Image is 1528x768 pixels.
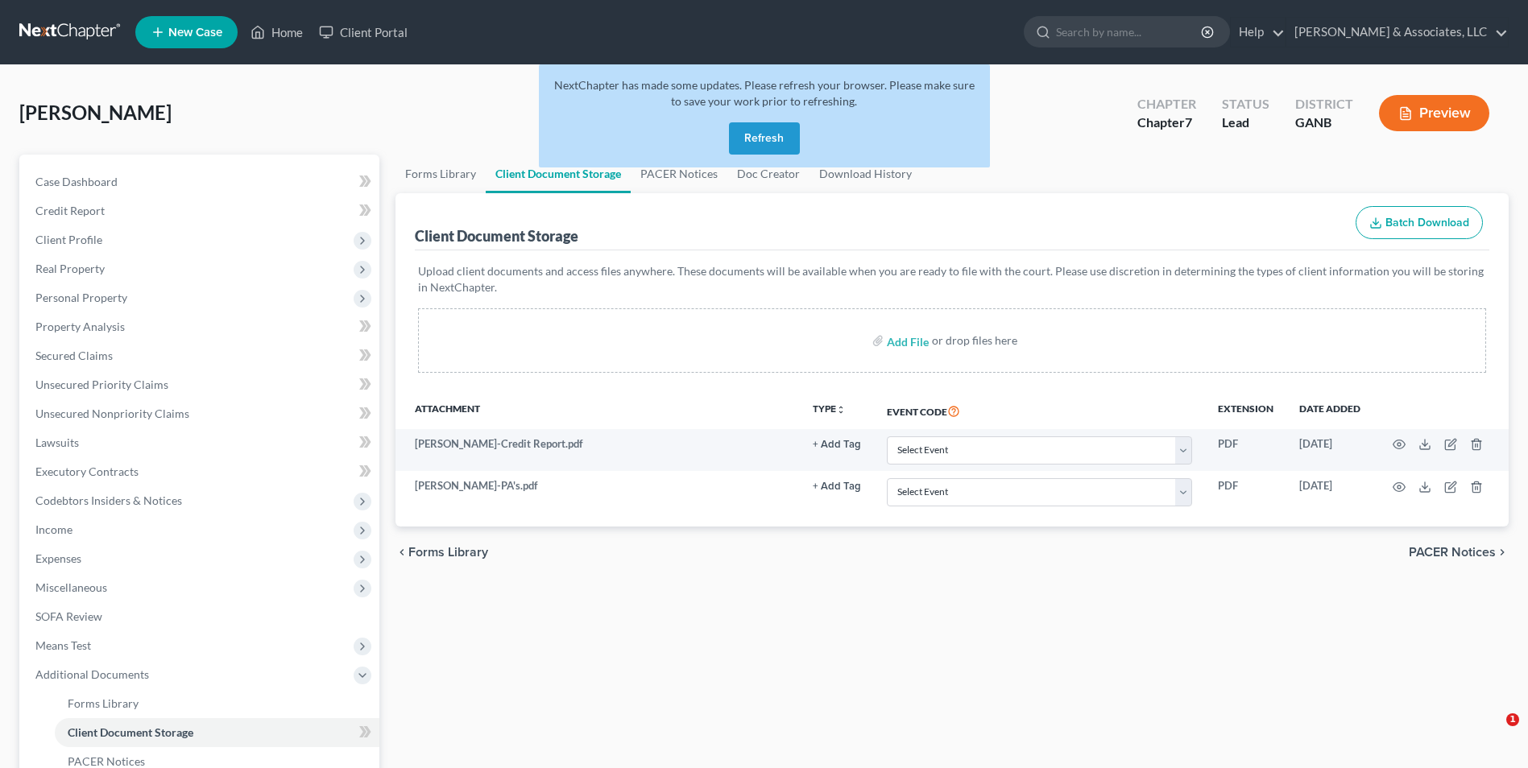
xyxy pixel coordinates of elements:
[35,551,81,565] span: Expenses
[395,155,486,193] a: Forms Library
[1295,114,1353,132] div: GANB
[1496,546,1509,559] i: chevron_right
[1205,471,1286,513] td: PDF
[35,407,189,420] span: Unsecured Nonpriority Claims
[1185,114,1192,130] span: 7
[395,429,799,471] td: [PERSON_NAME]-Credit Report.pdf
[35,233,102,246] span: Client Profile
[23,167,379,196] a: Case Dashboard
[1286,18,1508,47] a: [PERSON_NAME] & Associates, LLC
[23,399,379,428] a: Unsecured Nonpriority Claims
[35,465,139,478] span: Executory Contracts
[35,262,105,275] span: Real Property
[35,667,149,681] span: Additional Documents
[415,226,578,246] div: Client Document Storage
[1286,392,1373,429] th: Date added
[1379,95,1489,131] button: Preview
[68,725,193,739] span: Client Document Storage
[1222,95,1269,114] div: Status
[55,718,379,747] a: Client Document Storage
[35,204,105,217] span: Credit Report
[836,405,846,415] i: unfold_more
[813,478,861,493] a: + Add Tag
[23,428,379,457] a: Lawsuits
[395,546,488,559] button: chevron_left Forms Library
[35,436,79,449] span: Lawsuits
[1473,713,1512,752] iframe: Intercom live chat
[311,18,416,47] a: Client Portal
[35,522,72,536] span: Income
[1506,713,1519,726] span: 1
[35,349,113,362] span: Secured Claims
[35,493,182,507] span: Codebtors Insiders & Notices
[1409,546,1496,559] span: PACER Notices
[486,155,631,193] a: Client Document Storage
[813,436,861,452] a: + Add Tag
[418,263,1486,295] p: Upload client documents and access files anywhere. These documents will be available when you are...
[1231,18,1285,47] a: Help
[35,580,107,594] span: Miscellaneous
[813,404,846,415] button: TYPEunfold_more
[23,341,379,370] a: Secured Claims
[23,602,379,631] a: SOFA Review
[874,392,1205,429] th: Event Code
[23,196,379,225] a: Credit Report
[813,440,861,450] button: + Add Tag
[1205,429,1286,471] td: PDF
[1137,95,1196,114] div: Chapter
[35,609,102,623] span: SOFA Review
[68,754,145,768] span: PACER Notices
[1056,17,1203,47] input: Search by name...
[1137,114,1196,132] div: Chapter
[395,471,799,513] td: [PERSON_NAME]-PA's.pdf
[554,78,975,108] span: NextChapter has made some updates. Please refresh your browser. Please make sure to save your wor...
[242,18,311,47] a: Home
[35,291,127,304] span: Personal Property
[1385,216,1469,229] span: Batch Download
[19,101,172,124] span: [PERSON_NAME]
[932,332,1017,349] div: or drop files here
[395,392,799,429] th: Attachment
[35,175,118,188] span: Case Dashboard
[55,689,379,718] a: Forms Library
[729,122,800,155] button: Refresh
[1286,429,1373,471] td: [DATE]
[1409,546,1509,559] button: PACER Notices chevron_right
[813,481,861,492] button: + Add Tag
[35,378,168,391] span: Unsecured Priority Claims
[408,546,488,559] span: Forms Library
[1286,471,1373,513] td: [DATE]
[23,312,379,341] a: Property Analysis
[395,546,408,559] i: chevron_left
[1222,114,1269,132] div: Lead
[1356,206,1483,240] button: Batch Download
[1205,392,1286,429] th: Extension
[68,696,139,710] span: Forms Library
[23,457,379,486] a: Executory Contracts
[35,638,91,652] span: Means Test
[35,320,125,333] span: Property Analysis
[168,27,222,39] span: New Case
[23,370,379,399] a: Unsecured Priority Claims
[1295,95,1353,114] div: District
